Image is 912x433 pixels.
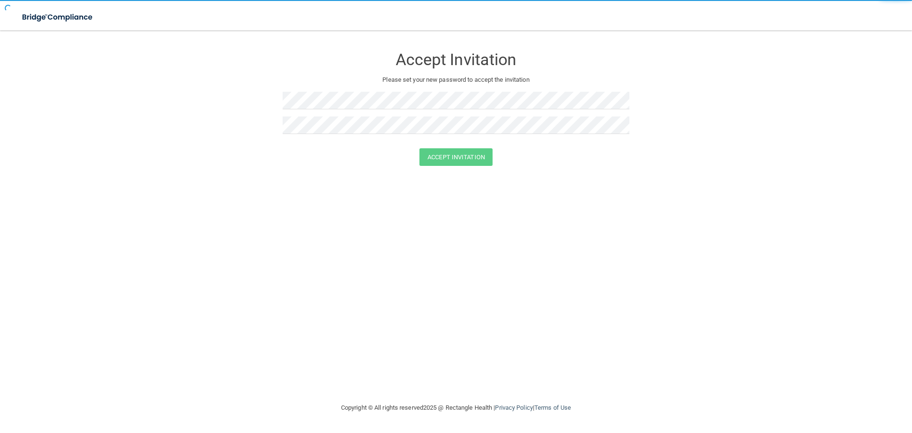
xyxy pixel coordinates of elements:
button: Accept Invitation [419,148,493,166]
div: Copyright © All rights reserved 2025 @ Rectangle Health | | [283,393,629,423]
p: Please set your new password to accept the invitation [290,74,622,86]
h3: Accept Invitation [283,51,629,68]
img: bridge_compliance_login_screen.278c3ca4.svg [14,8,102,27]
a: Terms of Use [534,404,571,411]
a: Privacy Policy [495,404,532,411]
